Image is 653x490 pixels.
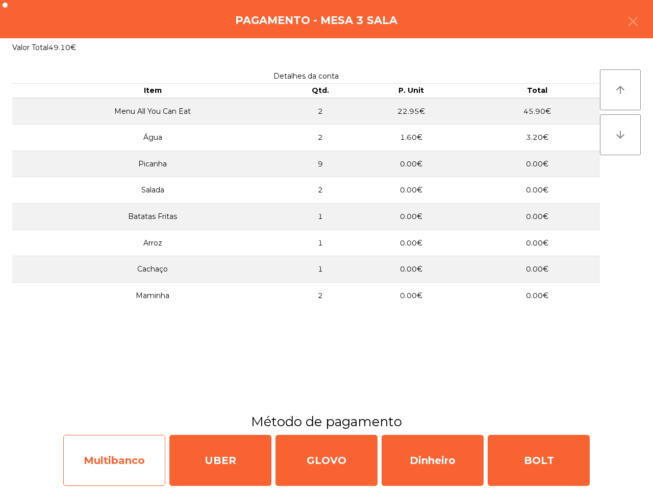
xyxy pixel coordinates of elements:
td: 2 [293,177,348,204]
td: 0.00€ [348,151,474,177]
td: 1 [293,204,348,230]
td: 1.60€ [348,125,474,151]
td: Cachaço [12,256,293,283]
td: 45.90€ [474,98,600,125]
th: Item [12,84,293,98]
td: 3.20€ [474,125,600,151]
div: Dinheiro [382,435,484,486]
h4: Pagamento - Mesa 3 Sala [235,13,397,28]
td: 9 [293,151,348,177]
div: BOLT [488,435,590,486]
td: 0.00€ [474,151,600,177]
div: GLOVO [275,435,378,486]
td: Arroz [12,230,293,256]
td: 0.00€ [474,177,600,204]
td: 0.00€ [474,230,600,256]
span: Detalhes da conta [273,71,339,81]
td: 1 [293,256,348,283]
button: arrow_downward [600,114,641,155]
td: Água [12,125,293,151]
button: arrow_upward [600,69,641,110]
i: arrow_downward [614,129,626,141]
td: Picanha [12,151,293,177]
td: 22.95€ [348,98,474,125]
td: 2 [293,282,348,308]
td: 0.00€ [474,282,600,308]
th: Qtd. [293,84,348,98]
td: 0.00€ [474,204,600,230]
td: 0.00€ [348,256,474,283]
div: UBER [169,435,271,486]
td: 0.00€ [348,230,474,256]
th: Total [474,84,600,98]
td: Batatas Fritas [12,204,293,230]
td: 1 [293,230,348,256]
td: 0.00€ [348,282,474,308]
td: Menu All You Can Eat [12,98,293,125]
span: Valor Total [12,43,48,52]
h3: Método de pagamento [8,412,645,431]
td: Maminha [12,282,293,308]
td: Salada [12,177,293,204]
td: 0.00€ [474,256,600,283]
i: arrow_upward [614,84,626,96]
span: 49.10€ [48,43,76,52]
th: P. Unit [348,84,474,98]
td: 0.00€ [348,204,474,230]
div: Multibanco [63,435,165,486]
td: 0.00€ [348,177,474,204]
td: 2 [293,98,348,125]
td: 2 [293,125,348,151]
